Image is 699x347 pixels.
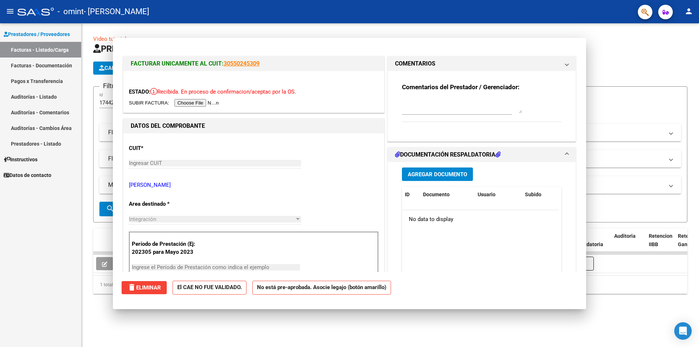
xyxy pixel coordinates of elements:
[525,192,541,197] span: Subido
[614,233,636,239] span: Auditoria
[224,60,260,67] a: 30550245309
[646,228,675,260] datatable-header-cell: Retencion IIBB
[388,162,576,313] div: DOCUMENTACIÓN RESPALDATORIA
[150,88,296,95] span: Recibida. En proceso de confirmacion/aceptac por la OS.
[108,129,664,137] mat-panel-title: FILTROS DEL COMPROBANTE
[4,171,51,179] span: Datos de contacto
[122,281,167,294] button: Eliminar
[558,187,595,202] datatable-header-cell: Acción
[173,281,246,295] strong: El CAE NO FUE VALIDADO.
[108,155,664,163] mat-panel-title: FILTROS DE INTEGRACION
[131,122,205,129] strong: DATOS DEL COMPROBANTE
[395,150,501,159] h1: DOCUMENTACIÓN RESPALDATORIA
[93,276,687,294] div: 1 total
[129,216,156,222] span: Integración
[405,192,410,197] span: ID
[420,187,475,202] datatable-header-cell: Documento
[129,144,204,153] p: CUIT
[475,187,522,202] datatable-header-cell: Usuario
[402,83,520,91] strong: Comentarios del Prestador / Gerenciador:
[388,56,576,71] mat-expansion-panel-header: COMENTARIOS
[395,59,435,68] h1: COMENTARIOS
[252,281,391,295] strong: No está pre-aprobada. Asocie legajo (botón amarillo)
[93,44,403,54] span: PRESTADORES -> Listado de CPBTs Emitidos por Prestadores / Proveedores
[402,167,473,181] button: Agregar Documento
[129,181,379,189] p: [PERSON_NAME]
[649,233,672,247] span: Retencion IIBB
[4,155,37,163] span: Instructivos
[423,192,450,197] span: Documento
[129,200,204,208] p: Area destinado *
[402,210,559,228] div: No data to display
[611,228,646,260] datatable-header-cell: Auditoria
[568,228,611,260] datatable-header-cell: Doc Respaldatoria
[570,233,603,247] span: Doc Respaldatoria
[388,71,576,141] div: COMENTARIOS
[127,284,161,291] span: Eliminar
[131,60,224,67] span: FACTURAR UNICAMENTE AL CUIT:
[93,36,126,42] a: Video tutorial
[99,81,125,91] h3: Filtros
[129,88,150,95] span: ESTADO:
[6,7,15,16] mat-icon: menu
[58,4,84,20] span: - omint
[684,7,693,16] mat-icon: person
[674,322,692,340] div: Open Intercom Messenger
[388,147,576,162] mat-expansion-panel-header: DOCUMENTACIÓN RESPALDATORIA
[108,181,664,189] mat-panel-title: MAS FILTROS
[4,30,70,38] span: Prestadores / Proveedores
[127,283,136,292] mat-icon: delete
[402,187,420,202] datatable-header-cell: ID
[106,204,115,213] mat-icon: search
[106,206,178,212] span: Buscar Comprobante
[132,240,205,256] p: Período de Prestación (Ej: 202305 para Mayo 2023
[478,192,495,197] span: Usuario
[99,65,168,71] span: Cargar Comprobante
[408,171,467,178] span: Agregar Documento
[84,4,149,20] span: - [PERSON_NAME]
[522,187,558,202] datatable-header-cell: Subido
